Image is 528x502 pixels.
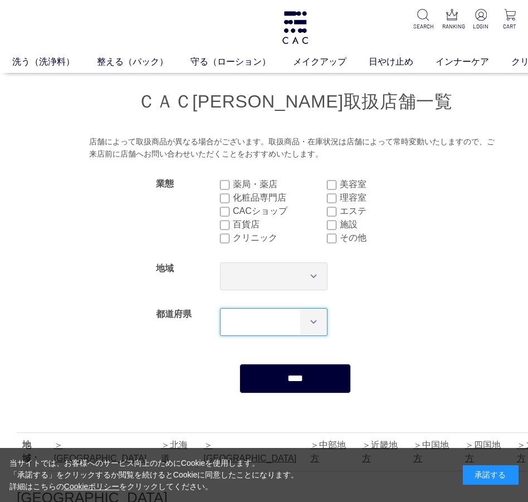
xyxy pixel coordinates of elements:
label: 業態 [156,179,174,188]
label: その他 [340,231,434,245]
div: 承諾する [463,465,519,485]
a: 洗う（洗浄料） [12,55,97,69]
a: 近畿地方 [362,440,398,463]
a: 日やけ止め [369,55,436,69]
label: エステ [340,204,434,218]
label: クリニック [233,231,327,245]
a: 四国地方 [465,440,501,463]
a: Cookieポリシー [64,482,120,491]
label: 都道府県 [156,309,192,319]
label: 化粧品専門店 [233,191,327,204]
div: 地域： [22,438,48,465]
a: CART [501,9,519,31]
a: 北海道 [161,440,188,463]
label: 薬局・薬店 [233,178,327,191]
img: logo [281,11,310,44]
a: RANKING [442,9,461,31]
a: [GEOGRAPHIC_DATA] [54,440,147,463]
a: インナーケア [436,55,511,69]
p: CART [501,22,519,31]
a: 整える（パック） [97,55,190,69]
a: 守る（ローション） [190,55,293,69]
a: SEARCH [413,9,432,31]
label: 百貨店 [233,218,327,231]
a: [GEOGRAPHIC_DATA] [204,440,297,463]
p: SEARCH [413,22,432,31]
a: メイクアップ [293,55,369,69]
a: LOGIN [472,9,490,31]
a: 中国地方 [413,440,449,463]
div: 店舗によって取扱商品が異なる場合がございます。取扱商品・在庫状況は店舗によって常時変動いたしますので、ご来店前に店舗へお問い合わせいただくことをおすすめいたします。 [89,136,502,160]
label: 施設 [340,218,434,231]
p: RANKING [442,22,461,31]
p: LOGIN [472,22,490,31]
label: CACショップ [233,204,327,218]
label: 美容室 [340,178,434,191]
div: 当サイトでは、お客様へのサービス向上のためにCookieを使用します。 「承諾する」をクリックするか閲覧を続けるとCookieに同意したことになります。 詳細はこちらの をクリックしてください。 [9,457,299,493]
a: 中部地方 [310,440,346,463]
label: 地域 [156,264,174,273]
label: 理容室 [340,191,434,204]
